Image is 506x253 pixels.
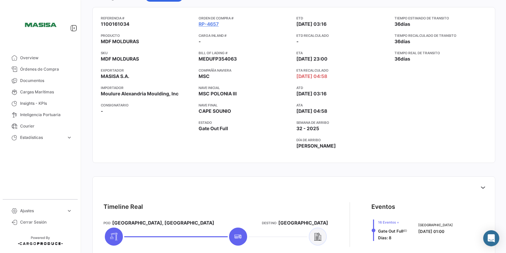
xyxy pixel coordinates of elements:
[5,98,75,109] a: Insights - KPIs
[394,21,401,27] span: 36
[101,21,129,27] span: 1100161034
[101,108,103,114] span: -
[199,38,201,45] span: -
[199,85,291,90] app-card-info-title: Nave inicial
[394,56,401,62] span: 36
[394,38,401,44] span: 36
[199,120,291,125] app-card-info-title: Estado
[199,125,228,132] span: Gate Out Full
[199,15,291,21] app-card-info-title: Orden de Compra #
[297,38,299,44] span: -
[394,33,487,38] app-card-info-title: Tiempo recalculado de transito
[297,68,389,73] app-card-info-title: ETA Recalculado
[5,86,75,98] a: Cargas Marítimas
[483,230,499,246] div: Abrir Intercom Messenger
[101,90,178,97] span: Moulure Alexandria Moulding, Inc
[401,21,410,27] span: días
[199,56,237,62] span: MEDUFP354063
[199,102,291,108] app-card-info-title: Nave final
[20,100,72,106] span: Insights - KPIs
[199,50,291,56] app-card-info-title: Bill of Lading #
[5,75,75,86] a: Documentos
[199,73,210,80] span: MSC
[20,89,72,95] span: Cargas Marítimas
[199,108,231,114] span: CAPE SOUNIO
[101,85,193,90] app-card-info-title: Importador
[20,66,72,72] span: Órdenes de Compra
[297,56,328,62] span: [DATE] 23:00
[371,202,395,212] div: Eventos
[199,68,291,73] app-card-info-title: Compañía naviera
[378,235,391,240] span: Días: 8
[262,220,277,226] app-card-info-title: Destino
[20,219,72,225] span: Cerrar Sesión
[378,229,403,234] span: Gate Out Full
[5,52,75,64] a: Overview
[103,202,143,212] div: Timeline Real
[23,8,57,41] img: 15387c4c-e724-47f0-87bd-6411474a3e21.png
[297,102,389,108] app-card-info-title: ATA
[418,229,444,234] span: [DATE] 01:00
[101,73,129,80] span: MASISA S.A.
[297,15,389,21] app-card-info-title: ETD
[297,125,319,132] span: 32 - 2025
[278,220,328,226] span: [GEOGRAPHIC_DATA]
[297,21,327,27] span: [DATE] 03:16
[20,123,72,129] span: Courier
[20,112,72,118] span: Inteligencia Portuaria
[5,120,75,132] a: Courier
[297,50,389,56] app-card-info-title: ETA
[394,15,487,21] app-card-info-title: Tiempo estimado de transito
[199,21,219,27] a: RP-4657
[20,208,64,214] span: Ajustes
[101,50,193,56] app-card-info-title: SKU
[101,33,193,38] app-card-info-title: Producto
[297,108,328,114] span: [DATE] 04:58
[66,208,72,214] span: expand_more
[66,135,72,141] span: expand_more
[401,38,410,44] span: días
[5,64,75,75] a: Órdenes de Compra
[101,15,193,21] app-card-info-title: Referencia #
[103,220,111,226] app-card-info-title: POD
[401,56,410,62] span: días
[297,85,389,90] app-card-info-title: ATD
[297,73,328,80] span: [DATE] 04:58
[297,90,327,97] span: [DATE] 03:16
[297,120,389,125] app-card-info-title: Semana de Arribo
[101,68,193,73] app-card-info-title: Exportador
[297,33,389,38] app-card-info-title: ETD Recalculado
[5,109,75,120] a: Inteligencia Portuaria
[297,143,336,149] span: [PERSON_NAME]
[101,56,139,62] span: MDF MOLDURAS
[112,220,214,226] span: [GEOGRAPHIC_DATA], [GEOGRAPHIC_DATA]
[199,90,237,97] span: MSC POLONIA III
[199,33,291,38] app-card-info-title: Carga inland #
[378,220,407,225] span: 16 Eventos +
[20,135,64,141] span: Estadísticas
[297,137,389,143] app-card-info-title: Día de Arribo
[20,55,72,61] span: Overview
[394,50,487,56] app-card-info-title: Tiempo real de transito
[101,102,193,108] app-card-info-title: Consignatario
[101,38,139,45] span: MDF MOLDURAS
[20,78,72,84] span: Documentos
[418,222,453,228] span: [GEOGRAPHIC_DATA]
